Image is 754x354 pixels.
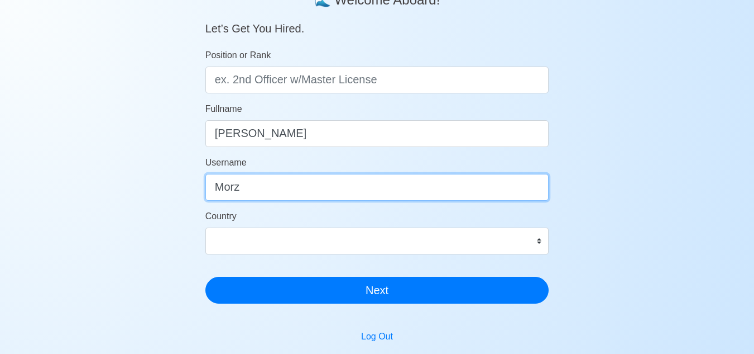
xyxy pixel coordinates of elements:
[205,210,237,223] label: Country
[354,326,400,347] button: Log Out
[205,104,242,114] span: Fullname
[205,8,549,35] h5: Let’s Get You Hired.
[205,67,549,93] input: ex. 2nd Officer w/Master License
[205,174,549,201] input: Ex. donaldcris
[205,50,271,60] span: Position or Rank
[205,158,247,167] span: Username
[205,120,549,147] input: Your Fullname
[205,277,549,304] button: Next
